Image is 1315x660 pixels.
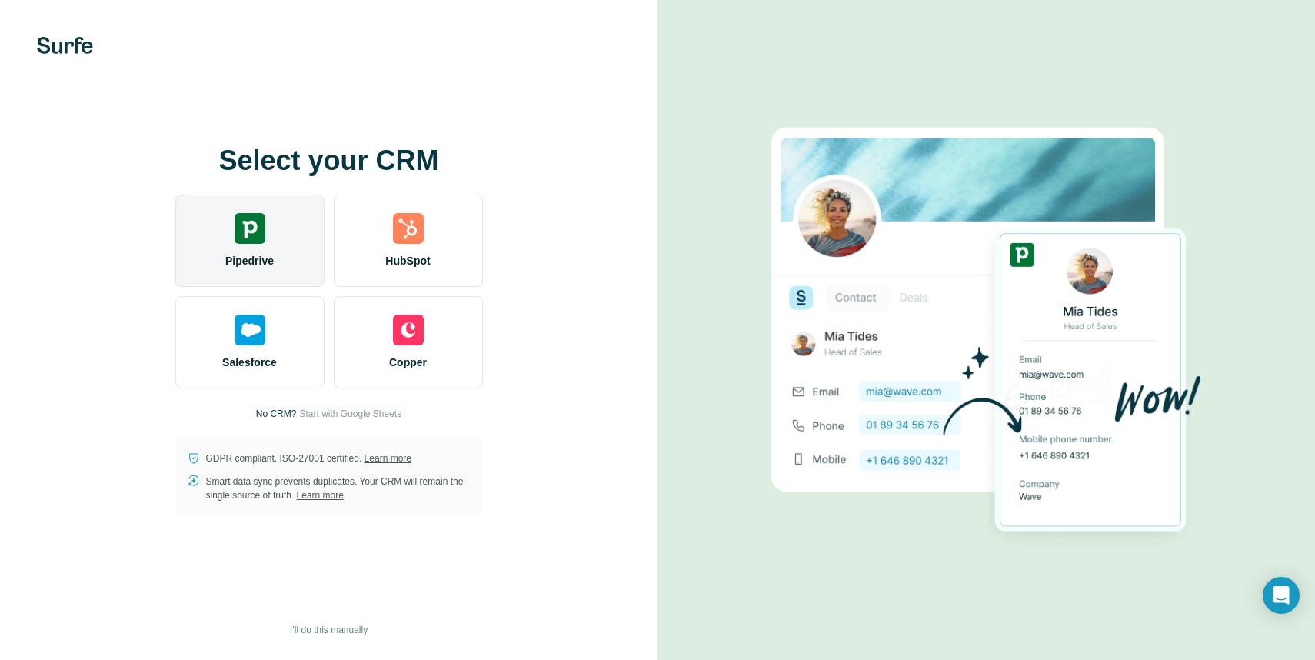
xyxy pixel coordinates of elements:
img: PIPEDRIVE image [771,102,1202,558]
img: Surfe's logo [37,37,93,54]
div: Open Intercom Messenger [1263,577,1300,614]
p: Smart data sync prevents duplicates. Your CRM will remain the single source of truth. [206,475,471,502]
span: HubSpot [385,253,430,268]
button: I’ll do this manually [279,618,378,642]
span: Salesforce [222,355,277,370]
span: Copper [389,355,427,370]
img: hubspot's logo [393,213,424,244]
span: Pipedrive [225,253,274,268]
button: Start with Google Sheets [299,407,401,421]
a: Learn more [365,453,411,464]
p: GDPR compliant. ISO-27001 certified. [206,452,411,465]
span: I’ll do this manually [290,623,368,637]
img: salesforce's logo [235,315,265,345]
img: copper's logo [393,315,424,345]
img: pipedrive's logo [235,213,265,244]
a: Learn more [297,490,344,501]
p: No CRM? [256,407,297,421]
h1: Select your CRM [175,145,483,176]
